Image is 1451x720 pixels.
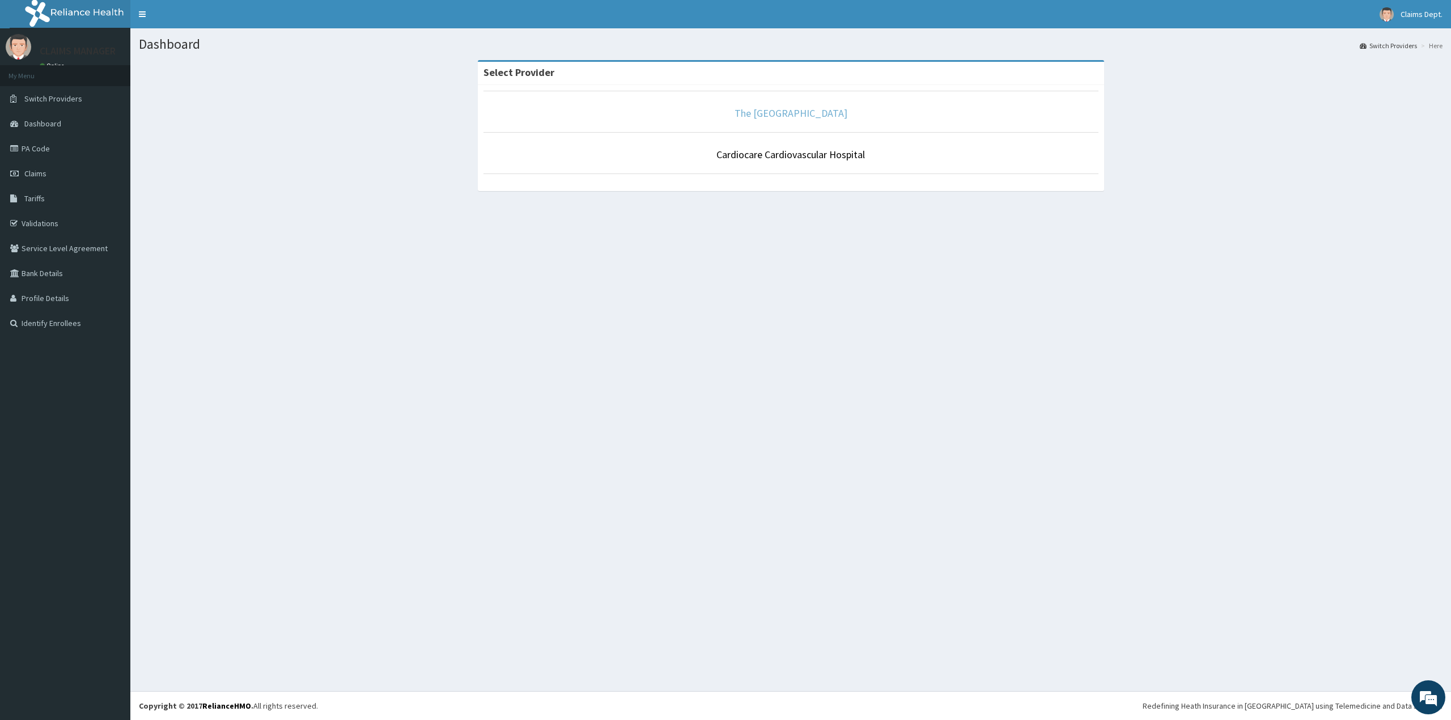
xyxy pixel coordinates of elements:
[202,701,251,711] a: RelianceHMO
[24,193,45,204] span: Tariffs
[24,168,46,179] span: Claims
[139,701,253,711] strong: Copyright © 2017 .
[1360,41,1417,50] a: Switch Providers
[1401,9,1442,19] span: Claims Dept.
[735,107,847,120] a: The [GEOGRAPHIC_DATA]
[40,62,67,70] a: Online
[139,37,1442,52] h1: Dashboard
[24,118,61,129] span: Dashboard
[483,66,554,79] strong: Select Provider
[24,94,82,104] span: Switch Providers
[1380,7,1394,22] img: User Image
[1418,41,1442,50] li: Here
[130,691,1451,720] footer: All rights reserved.
[1143,700,1442,711] div: Redefining Heath Insurance in [GEOGRAPHIC_DATA] using Telemedicine and Data Science!
[716,148,865,161] a: Cardiocare Cardiovascular Hospital
[6,34,31,60] img: User Image
[40,46,116,56] p: CLAIMS MANAGER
